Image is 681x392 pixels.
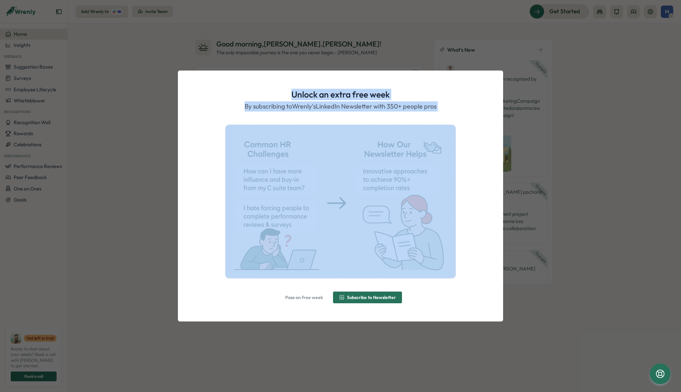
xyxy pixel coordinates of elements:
h1: Unlock an extra free week [291,89,390,100]
button: Subscribe to Newsletter [333,292,402,303]
button: Pass on free week [279,292,329,303]
span: Pass on free week [285,295,323,300]
p: By subscribing to Wrenly's LinkedIn Newsletter with 350+ people pros [245,101,436,111]
span: Subscribe to Newsletter [347,295,396,300]
img: ChatGPT Image [225,125,456,278]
